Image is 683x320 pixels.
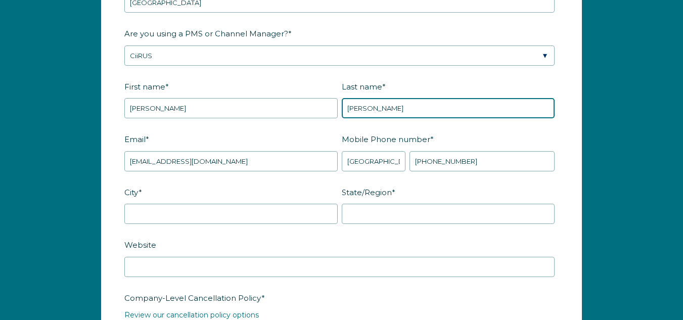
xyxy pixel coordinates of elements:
span: Email [124,131,146,147]
span: Company-Level Cancellation Policy [124,290,261,306]
span: Mobile Phone number [342,131,430,147]
span: Website [124,237,156,253]
span: Last name [342,79,382,95]
span: State/Region [342,185,392,200]
span: Are you using a PMS or Channel Manager? [124,26,288,41]
span: City [124,185,139,200]
a: Review our cancellation policy options [124,310,259,319]
span: First name [124,79,165,95]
